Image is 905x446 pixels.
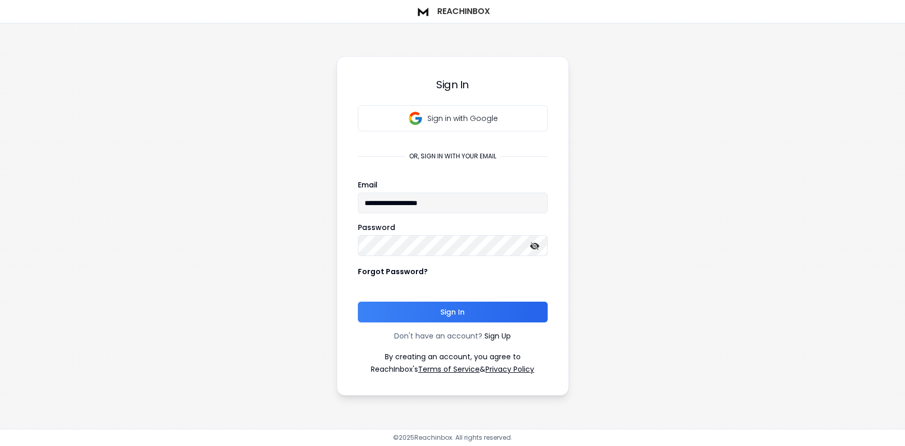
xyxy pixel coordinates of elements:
[484,331,511,341] a: Sign Up
[358,77,548,92] h3: Sign In
[358,181,378,188] label: Email
[358,105,548,131] button: Sign in with Google
[393,434,512,442] p: © 2025 Reachinbox. All rights reserved.
[415,4,431,19] img: logo
[405,152,500,160] p: or, sign in with your email
[437,5,490,18] h1: ReachInbox
[371,364,534,374] p: ReachInbox's &
[415,4,490,19] a: ReachInbox
[358,224,395,231] label: Password
[358,266,428,277] p: Forgot Password?
[385,352,521,362] p: By creating an account, you agree to
[394,331,482,341] p: Don't have an account?
[427,113,498,124] p: Sign in with Google
[418,364,480,374] a: Terms of Service
[485,364,534,374] a: Privacy Policy
[358,302,548,322] button: Sign In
